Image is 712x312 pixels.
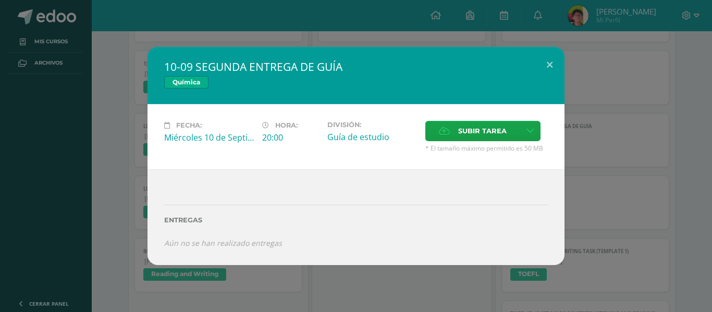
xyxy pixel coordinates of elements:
[327,121,417,129] label: División:
[164,59,548,74] h2: 10-09 SEGUNDA ENTREGA DE GUÍA
[327,131,417,143] div: Guía de estudio
[164,216,548,224] label: Entregas
[164,238,282,248] i: Aún no se han realizado entregas
[535,47,564,82] button: Close (Esc)
[262,132,319,143] div: 20:00
[176,121,202,129] span: Fecha:
[425,144,548,153] span: * El tamaño máximo permitido es 50 MB
[164,132,254,143] div: Miércoles 10 de Septiembre
[458,121,507,141] span: Subir tarea
[275,121,298,129] span: Hora:
[164,76,208,89] span: Química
